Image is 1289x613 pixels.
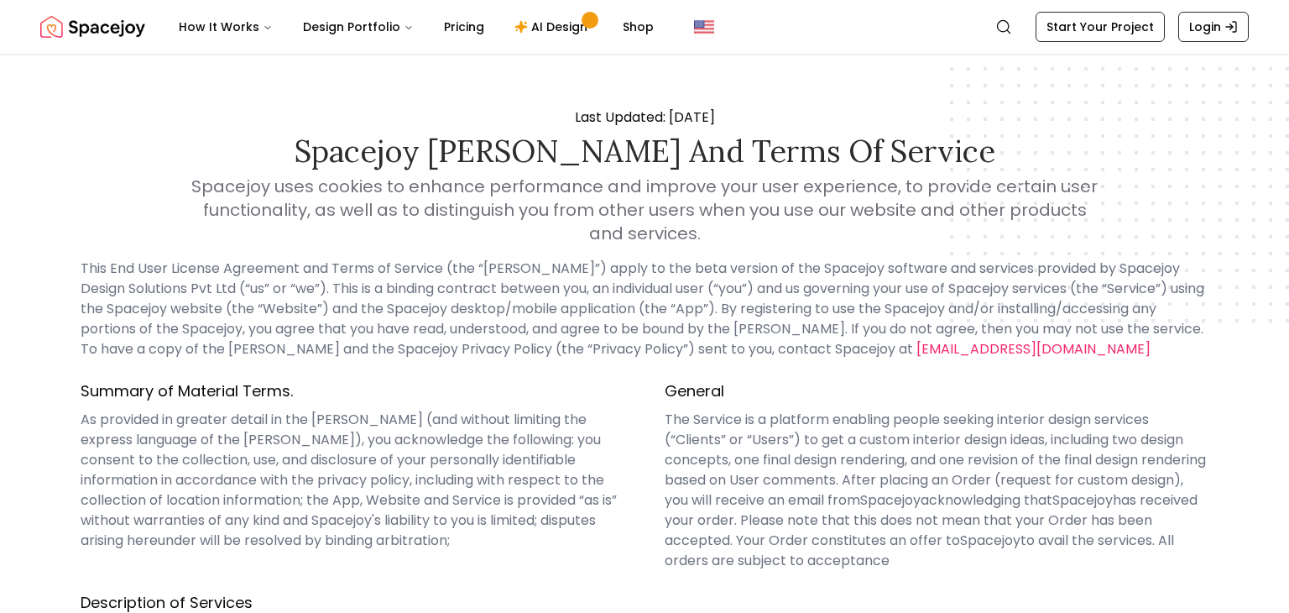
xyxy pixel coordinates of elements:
[40,10,145,44] img: Spacejoy Logo
[1036,12,1165,42] a: Start Your Project
[54,134,1235,168] h2: Spacejoy [PERSON_NAME] and Terms of Service
[694,17,714,37] img: United States
[665,410,1208,571] p: The Service is a platform enabling people seeking interior design services (“Clients” or “Users”)...
[40,10,145,44] a: Spacejoy
[501,10,606,44] a: AI Design
[165,10,667,44] nav: Main
[1178,12,1249,42] a: Login
[431,10,498,44] a: Pricing
[81,410,624,551] p: As provided in greater detail in the [PERSON_NAME] (and without limiting the express language of ...
[81,380,624,403] h2: Summary of Material Terms.
[81,259,1208,359] p: This End User License Agreement and Terms of Service (the “[PERSON_NAME]”) apply to the beta vers...
[165,10,286,44] button: How It Works
[609,10,667,44] a: Shop
[290,10,427,44] button: Design Portfolio
[54,107,1235,245] div: Last Updated: [DATE]
[161,175,1128,245] p: Spacejoy uses cookies to enhance performance and improve your user experience, to provide certain...
[916,339,1151,359] a: [EMAIL_ADDRESS][DOMAIN_NAME]
[665,380,1208,403] h2: General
